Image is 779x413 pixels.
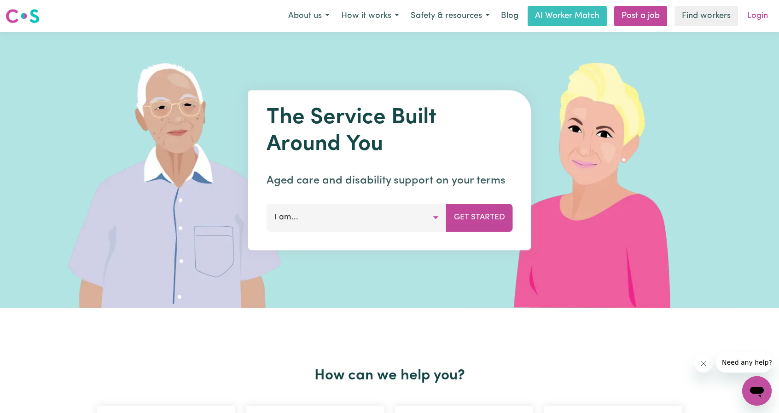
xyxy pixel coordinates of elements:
button: Get Started [446,204,513,231]
img: Careseekers logo [6,8,40,24]
h1: The Service Built Around You [267,105,513,158]
a: AI Worker Match [528,6,607,26]
a: Login [742,6,773,26]
iframe: Close message [694,354,713,373]
iframe: Message from company [716,352,772,373]
button: About us [282,6,335,26]
p: Aged care and disability support on your terms [267,172,513,189]
a: Post a job [614,6,667,26]
a: Blog [495,6,524,26]
button: Safety & resources [405,6,495,26]
button: I am... [267,204,447,231]
iframe: Button to launch messaging window [742,376,772,406]
button: How it works [335,6,405,26]
a: Find workers [674,6,738,26]
a: Careseekers logo [6,6,40,27]
span: Need any help? [6,6,56,14]
h2: How can we help you? [91,367,688,384]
